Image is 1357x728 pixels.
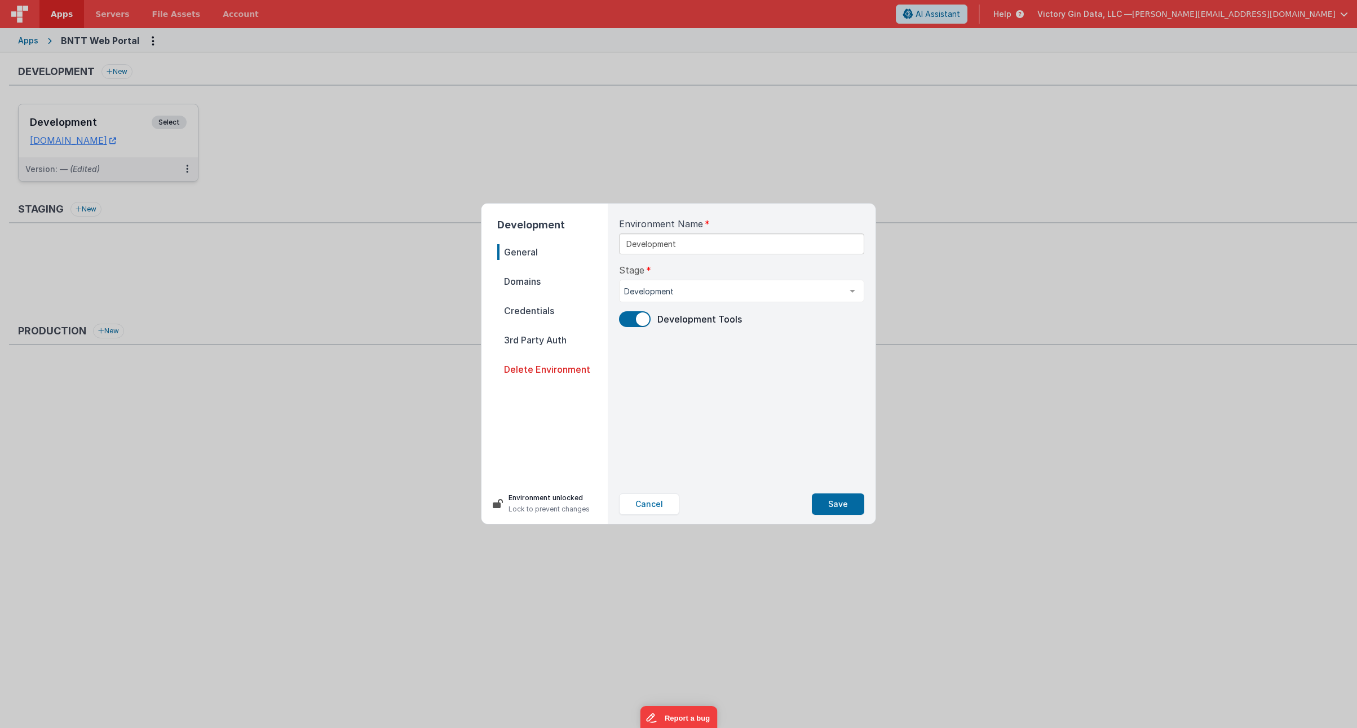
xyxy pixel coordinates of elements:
span: Stage [619,263,644,277]
button: Save [812,493,864,515]
p: Lock to prevent changes [509,504,590,515]
span: Delete Environment [497,361,608,377]
span: Credentials [497,303,608,319]
h2: Development [497,217,608,233]
span: General [497,244,608,260]
p: Environment unlocked [509,492,590,504]
span: Development Tools [657,314,742,325]
span: Domains [497,273,608,289]
span: Development [624,286,841,297]
span: 3rd Party Auth [497,332,608,348]
span: Environment Name [619,217,703,231]
button: Cancel [619,493,679,515]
